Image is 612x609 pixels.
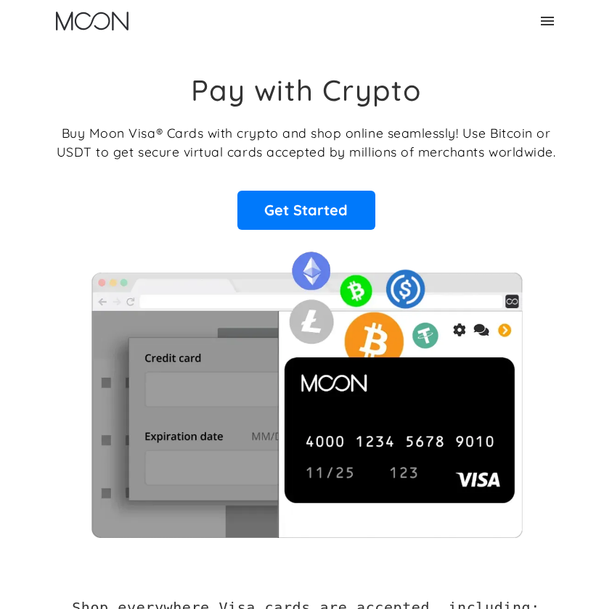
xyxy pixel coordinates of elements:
[56,12,128,30] a: home
[191,72,422,107] h1: Pay with Crypto
[57,123,556,162] p: Buy Moon Visa® Cards with crypto and shop online seamlessly! Use Bitcoin or USDT to get secure vi...
[57,241,556,537] img: Moon Cards let you spend your crypto anywhere Visa is accepted.
[56,12,128,30] img: Moon Logo
[237,191,375,230] a: Get Started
